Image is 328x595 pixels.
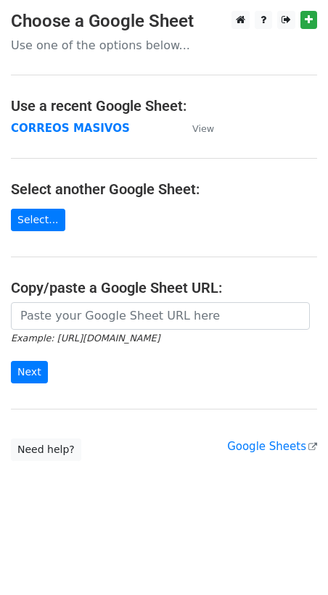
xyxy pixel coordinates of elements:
[11,333,160,344] small: Example: [URL][DOMAIN_NAME]
[11,361,48,383] input: Next
[11,279,317,296] h4: Copy/paste a Google Sheet URL:
[227,440,317,453] a: Google Sheets
[11,438,81,461] a: Need help?
[11,38,317,53] p: Use one of the options below...
[178,122,214,135] a: View
[11,11,317,32] h3: Choose a Google Sheet
[11,302,310,330] input: Paste your Google Sheet URL here
[11,97,317,115] h4: Use a recent Google Sheet:
[192,123,214,134] small: View
[11,180,317,198] h4: Select another Google Sheet:
[11,209,65,231] a: Select...
[11,122,130,135] a: CORREOS MASIVOS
